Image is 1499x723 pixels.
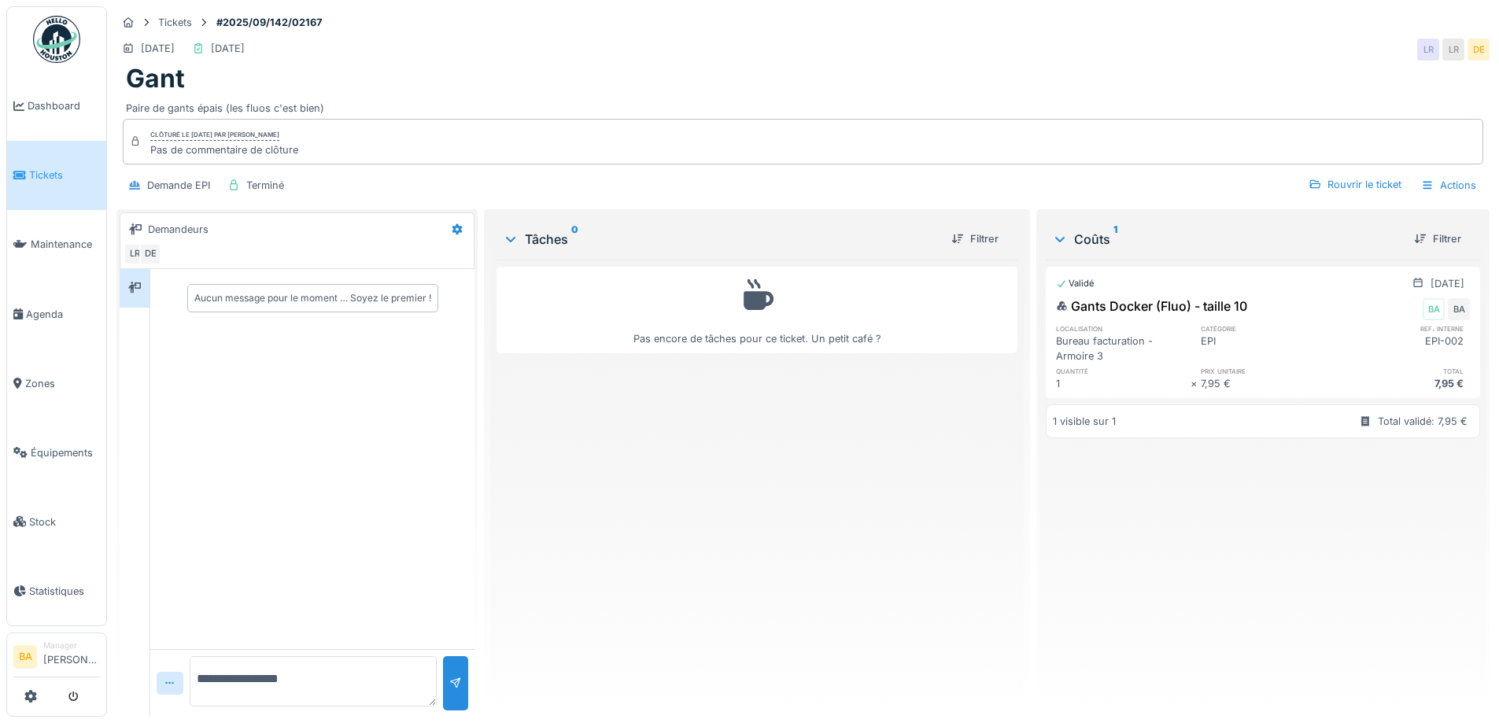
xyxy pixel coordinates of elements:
h6: prix unitaire [1201,366,1335,376]
div: Demandeurs [148,222,209,237]
div: Paire de gants épais (les fluos c'est bien) [126,94,1480,116]
h6: localisation [1056,323,1191,334]
a: Équipements [7,418,106,487]
span: Agenda [26,307,100,322]
span: Zones [25,376,100,391]
sup: 0 [571,230,578,249]
span: Maintenance [31,237,100,252]
a: Statistiques [7,556,106,625]
img: Badge_color-CXgf-gQk.svg [33,16,80,63]
div: Filtrer [1408,228,1468,249]
div: 1 visible sur 1 [1053,414,1116,429]
li: BA [13,645,37,669]
a: Dashboard [7,72,106,141]
strong: #2025/09/142/02167 [210,15,328,30]
li: [PERSON_NAME] [43,640,100,673]
div: Pas encore de tâches pour ce ticket. Un petit café ? [507,274,1006,347]
h6: quantité [1056,366,1191,376]
div: × [1191,376,1201,391]
a: Maintenance [7,210,106,279]
div: Terminé [246,178,284,193]
h6: total [1335,366,1470,376]
div: [DATE] [211,41,245,56]
div: 1 [1056,376,1191,391]
div: Aucun message pour le moment … Soyez le premier ! [194,291,431,305]
div: Coûts [1052,230,1401,249]
div: 7,95 € [1201,376,1335,391]
span: Tickets [29,168,100,183]
div: Bureau facturation - Armoire 3 [1056,334,1191,363]
span: Statistiques [29,584,100,599]
div: Rouvrir le ticket [1302,174,1408,195]
div: Tâches [503,230,938,249]
div: Actions [1414,174,1483,197]
div: Gants Docker (Fluo) - taille 10 [1056,297,1247,315]
div: 7,95 € [1335,376,1470,391]
div: Pas de commentaire de clôture [150,142,298,157]
h6: ref. interne [1335,323,1470,334]
div: BA [1448,298,1470,320]
div: LR [124,243,146,265]
sup: 1 [1113,230,1117,249]
span: Équipements [31,445,100,460]
a: Agenda [7,279,106,349]
div: EPI-002 [1335,334,1470,363]
a: Tickets [7,141,106,210]
div: LR [1417,39,1439,61]
div: LR [1442,39,1464,61]
div: Total validé: 7,95 € [1378,414,1468,429]
div: EPI [1201,334,1335,363]
div: [DATE] [1431,276,1464,291]
a: Stock [7,487,106,556]
div: Manager [43,640,100,651]
div: Validé [1056,277,1095,290]
a: BA Manager[PERSON_NAME] [13,640,100,677]
div: Demande EPI [147,178,210,193]
h6: catégorie [1201,323,1335,334]
div: DE [139,243,161,265]
h1: Gant [126,64,185,94]
div: Clôturé le [DATE] par [PERSON_NAME] [150,130,279,141]
div: Tickets [158,15,192,30]
a: Zones [7,349,106,418]
div: Filtrer [945,228,1005,249]
div: [DATE] [141,41,175,56]
div: DE [1468,39,1490,61]
span: Dashboard [28,98,100,113]
span: Stock [29,515,100,529]
div: BA [1423,298,1445,320]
